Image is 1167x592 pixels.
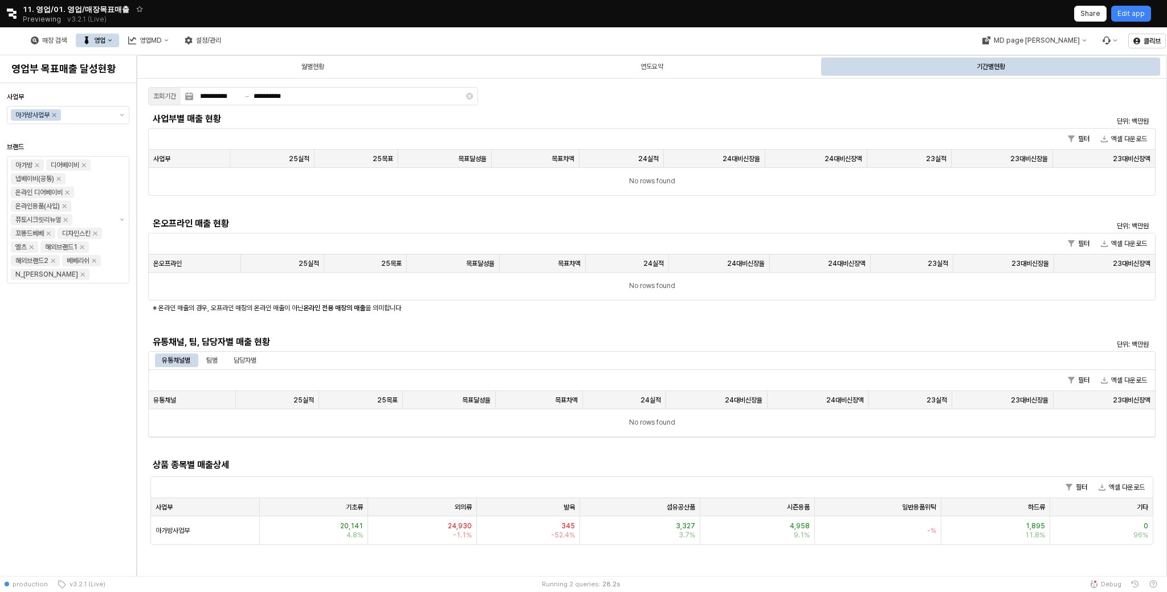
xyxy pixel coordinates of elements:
div: 팀별 [199,353,225,367]
button: History [1126,576,1144,592]
div: 월별현황 [301,60,324,73]
div: 유통채널별 [162,353,190,367]
button: Clear [466,93,473,100]
span: 24대비신장액 [828,259,866,268]
div: 영업 [94,36,105,44]
span: 345 [561,521,575,531]
div: Remove N_이야이야오 [80,272,85,277]
div: Remove 아가방 [35,163,39,167]
span: 온오프라인 [153,259,182,268]
button: 필터 [1063,132,1094,146]
div: Remove 온라인용품(사입) [62,204,67,208]
span: 24대비신장율 [725,396,762,405]
h4: 영업부 목표매출 달성현황 [11,63,125,75]
button: 엑셀 다운로드 [1096,132,1152,146]
span: 11. 영업/01. 영업/매장목표매출 [23,3,129,15]
button: Edit app [1111,6,1151,22]
span: 4,958 [790,521,810,531]
span: 25실적 [293,396,314,405]
div: No rows found [149,273,1155,300]
div: Remove 냅베이비(공통) [56,176,61,181]
div: Remove 디자인스킨 [93,231,97,236]
div: 영업MD [121,34,176,47]
h5: 온오프라인 매출 현황 [153,218,899,229]
button: v3.2.1 (Live) [52,576,110,592]
span: -% [927,526,936,535]
div: 유통채널별 [155,353,197,367]
span: 96% [1133,531,1148,540]
div: Remove 베베리쉬 [92,258,96,263]
span: Previewing [23,14,61,25]
div: Remove 디어베이비 [81,163,86,167]
div: 기간별현황 [822,57,1159,76]
p: Share [1080,9,1100,18]
span: 24대비신장율 [727,259,765,268]
div: Remove 꼬똥드베베 [46,231,51,236]
p: 단위: 백만원 [911,116,1149,126]
div: 해외브랜드2 [15,255,48,266]
div: Menu item 6 [1095,34,1124,47]
strong: 온라인 전용 매장의 매출 [303,304,365,312]
span: 목표차액 [552,154,574,163]
span: 외의류 [455,503,472,512]
button: 제안 사항 표시 [115,106,129,124]
span: 목표달성율 [458,154,487,163]
div: 온라인용품(사입) [15,200,60,212]
span: 28.2 s [602,579,621,589]
div: 꼬똥드베베 [15,228,44,239]
span: 23대비신장율 [1010,154,1048,163]
h5: 상품 종목별 매출상세 [153,459,899,471]
span: 섬유공산품 [667,503,695,512]
span: 23실적 [928,259,948,268]
p: ※ 온라인 매출의 경우, 오프라인 매장의 온라인 매출이 아닌 을 의미합니다 [153,303,983,313]
p: 단위: 백만원 [911,339,1149,350]
span: 20,141 [340,521,363,531]
div: 영업MD [140,36,162,44]
span: 브랜드 [7,143,24,151]
div: No rows found [149,409,1155,437]
span: 하드류 [1028,503,1045,512]
span: 3.7% [679,531,695,540]
button: 설정/관리 [178,34,228,47]
span: 목표달성율 [462,396,491,405]
button: 매장 검색 [24,34,74,47]
span: 23실적 [927,396,947,405]
span: 일반용품위탁 [902,503,936,512]
span: 4.8% [346,531,363,540]
button: 필터 [1063,237,1094,250]
span: 기타 [1137,503,1148,512]
span: 사업부 [153,154,170,163]
span: 23대비신장율 [1011,259,1049,268]
button: 영업 [76,34,119,47]
div: 해외브랜드1 [45,241,77,253]
div: Remove 온라인 디어베이비 [65,190,70,195]
div: Running 2 queries: [542,579,601,589]
span: 25목표 [373,154,393,163]
button: 엑셀 다운로드 [1096,237,1152,250]
span: -52.4% [551,531,575,540]
button: 제안 사항 표시 [115,157,129,283]
span: 25실적 [299,259,319,268]
div: 아가방사업부 [15,109,50,121]
button: Share app [1074,6,1107,22]
div: MD page [PERSON_NAME] [993,36,1079,44]
button: Debug [1085,576,1126,592]
div: 연도요약 [640,60,663,73]
span: 24대비신장율 [723,154,760,163]
p: 단위: 백만원 [911,221,1149,231]
span: 11.8% [1025,531,1045,540]
button: Releases and History [61,11,113,27]
span: 목표차액 [558,259,581,268]
span: 24대비신장액 [826,396,864,405]
span: 사업부 [156,503,173,512]
span: 24,930 [448,521,472,531]
span: Debug [1101,579,1121,589]
div: 디자인스킨 [62,228,91,239]
button: MD page [PERSON_NAME] [975,34,1093,47]
span: 1,895 [1026,521,1045,531]
span: 25실적 [289,154,309,163]
div: 베베리쉬 [67,255,89,266]
span: 23대비신장액 [1113,396,1150,405]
